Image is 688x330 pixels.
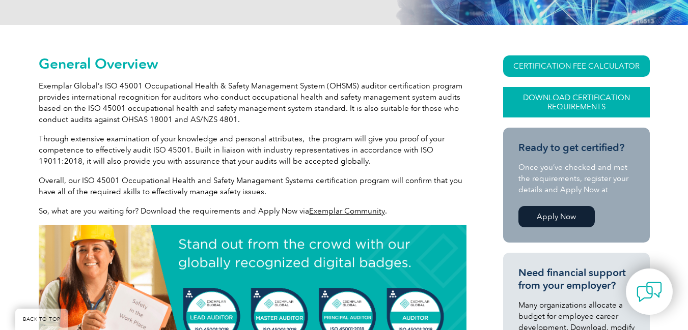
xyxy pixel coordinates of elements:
[39,133,466,167] p: Through extensive examination of your knowledge and personal attributes, the program will give yo...
[518,162,635,195] p: Once you’ve checked and met the requirements, register your details and Apply Now at
[39,205,466,217] p: So, what are you waiting for? Download the requirements and Apply Now via .
[518,141,635,154] h3: Ready to get certified?
[503,87,650,117] a: Download Certification Requirements
[39,80,466,125] p: Exemplar Global’s ISO 45001 Occupational Health & Safety Management System (OHSMS) auditor certif...
[15,309,68,330] a: BACK TO TOP
[309,206,385,216] a: Exemplar Community
[637,279,662,305] img: contact-chat.png
[503,55,650,77] a: CERTIFICATION FEE CALCULATOR
[518,206,595,227] a: Apply Now
[39,55,466,72] h2: General Overview
[518,266,635,292] h3: Need financial support from your employer?
[39,175,466,197] p: Overall, our ISO 45001 Occupational Health and Safety Management Systems certification program wi...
